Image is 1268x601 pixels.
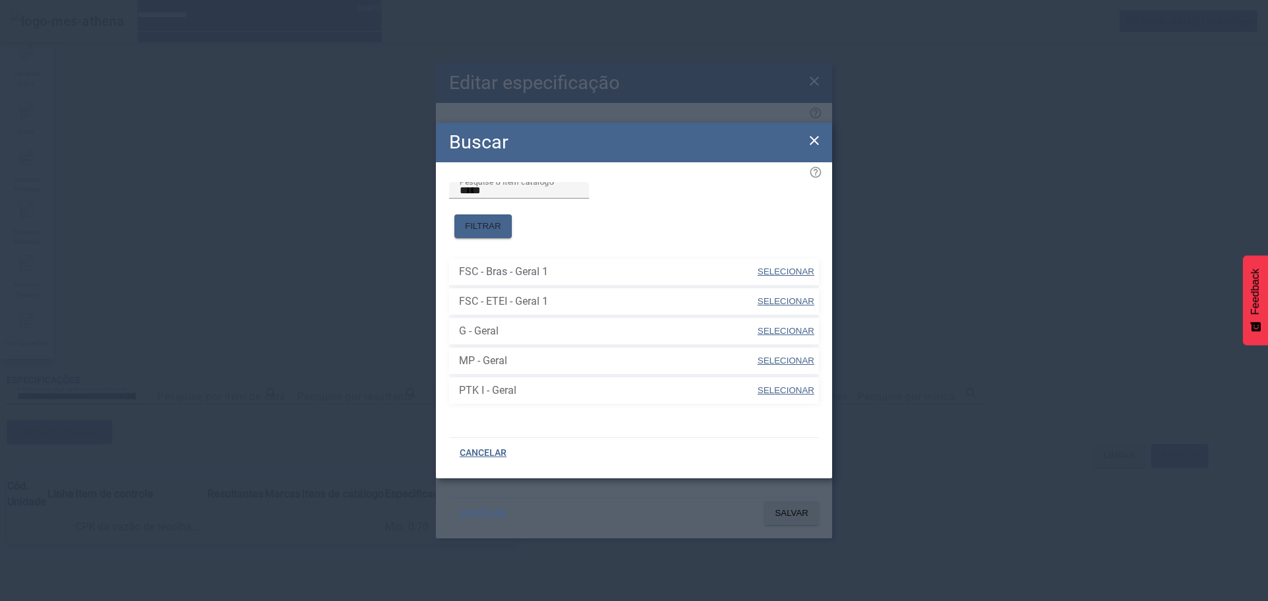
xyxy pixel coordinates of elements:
button: SALVAR [764,501,819,525]
span: Feedback [1250,269,1261,315]
span: FSC - ETEI - Geral 1 [459,294,756,309]
span: PTK I - Geral [459,383,756,398]
mat-label: Pesquise o item catálogo [460,177,554,186]
span: CANCELAR [460,447,507,460]
button: SELECIONAR [756,349,816,373]
span: SELECIONAR [757,326,814,336]
button: FILTRAR [454,214,512,238]
span: SELECIONAR [757,296,814,306]
button: SELECIONAR [756,379,816,402]
h2: Buscar [449,128,509,156]
button: SELECIONAR [756,260,816,284]
button: SELECIONAR [756,319,816,343]
button: CANCELAR [449,501,517,525]
span: SALVAR [775,507,808,520]
span: FSC - Bras - Geral 1 [459,264,756,280]
span: SELECIONAR [757,385,814,395]
button: Feedback - Mostrar pesquisa [1243,255,1268,345]
span: FILTRAR [465,220,501,233]
span: SELECIONAR [757,356,814,365]
button: CANCELAR [449,441,517,465]
span: SELECIONAR [757,267,814,276]
span: CANCELAR [460,507,507,520]
span: G - Geral [459,323,756,339]
span: MP - Geral [459,353,756,369]
button: SELECIONAR [756,290,816,313]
